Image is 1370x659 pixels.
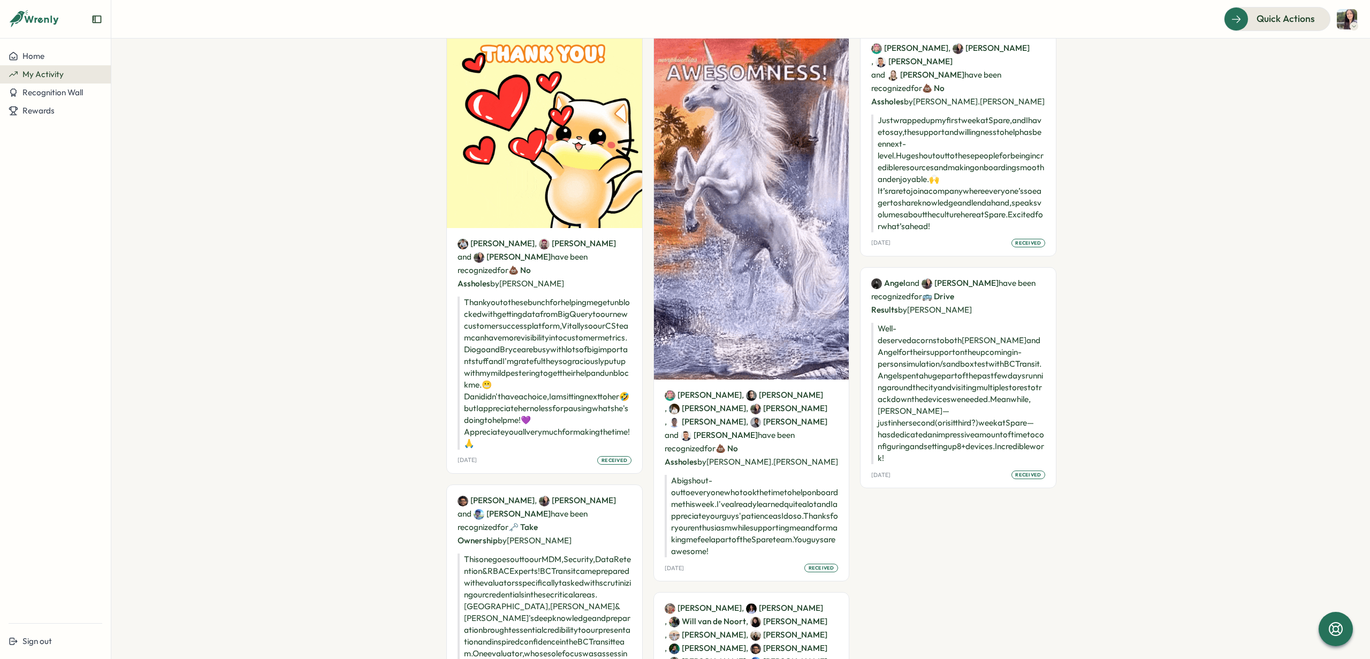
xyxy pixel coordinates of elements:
img: Cameron Stone [750,630,761,641]
img: Destani Engel [871,43,882,54]
span: , [742,388,823,402]
a: Destani Engel[PERSON_NAME] [871,42,948,54]
span: , [665,615,746,628]
img: Alina Fialho [746,390,757,401]
p: have been recognized by [PERSON_NAME] [458,237,631,290]
p: Well-deserved acorns to both [PERSON_NAME] and Angel for their support on the upcoming in-person ... [871,323,1045,464]
img: Dani Wheatley [474,252,484,263]
span: Home [22,51,44,61]
img: Angel [871,278,882,289]
p: A big shout-out to everyone who took the time to help onboard me this week. I've already learned ... [665,475,839,557]
img: Sarah McCurrach [887,70,898,81]
span: received [1015,471,1041,479]
img: Recognition Image [447,33,642,228]
a: Dani Wheatley[PERSON_NAME] [922,277,999,289]
img: Dani Wheatley [539,496,550,506]
img: Matt Savel [681,430,691,441]
span: , [746,615,827,628]
img: Recognition Image [654,33,849,380]
a: Garrett Leong[PERSON_NAME] [669,403,746,414]
p: have been recognized by [PERSON_NAME].[PERSON_NAME] [665,388,839,468]
a: James McCarthy[PERSON_NAME] [669,629,746,641]
a: Adrian Pidor[PERSON_NAME] [669,416,746,428]
button: Quick Actions [1224,7,1330,31]
span: Sign out [22,636,52,646]
p: [DATE] [871,472,890,479]
span: received [809,564,834,572]
a: Nick Milum[PERSON_NAME] [669,642,746,654]
span: , [665,628,746,641]
img: Dani Wheatley [953,43,963,54]
img: Will van de Noort [669,617,680,627]
a: Matt Savel[PERSON_NAME] [681,429,758,441]
img: Diogo Travassos [458,239,468,249]
span: , [742,601,823,615]
p: Thank you to these bunch for helping me get unblocked with getting data from BigQuery to our new ... [458,297,631,450]
p: [DATE] [665,565,684,572]
a: Kayla Paxton[PERSON_NAME] [750,616,827,627]
img: Vishal Reddy [750,417,761,428]
a: Sarah McCurrach[PERSON_NAME] [887,69,964,81]
a: Dani Wheatley[PERSON_NAME] [750,403,827,414]
span: for [911,83,922,93]
img: Kayla Paxton [750,617,761,627]
span: , [535,237,616,250]
a: Dani Wheatley[PERSON_NAME] [539,495,616,506]
img: Dustin Fennell [474,509,484,520]
button: Dani Wheatley [1337,9,1357,29]
span: and [665,429,679,441]
span: , [871,55,953,68]
span: and [458,508,471,520]
img: Destani Engel [665,390,675,401]
a: Cameron Stone[PERSON_NAME] [750,629,827,641]
span: for [704,443,716,453]
a: AngelAngel [871,277,905,289]
p: Just wrapped up my first week at Spare, and I have to say, the support and willingness to help ha... [871,115,1045,232]
span: , [746,415,827,428]
span: and [871,69,885,81]
img: Alexey Indeev [665,603,675,614]
a: Alina Fialho[PERSON_NAME] [746,389,823,401]
span: , [746,628,827,641]
img: Osama Khalid [458,496,468,506]
img: Adrian Pidor [669,417,680,428]
img: Michelle Hong [746,603,757,614]
span: for [497,265,508,275]
a: Alexey Indeev[PERSON_NAME] [665,602,742,614]
span: My Activity [22,69,64,79]
span: for [911,291,922,301]
span: Rewards [22,105,55,116]
img: Dani Wheatley [750,404,761,414]
img: Nick Milum [669,643,680,654]
span: , [746,641,827,655]
span: , [948,41,1030,55]
p: have been recognized by [PERSON_NAME] [458,494,631,547]
span: 💩 No Assholes [458,265,531,289]
span: , [746,402,827,415]
span: , [665,402,746,415]
a: Bryce McLachlan[PERSON_NAME] [539,238,616,249]
img: Garrett Leong [669,404,680,414]
img: Dani Wheatley [922,278,932,289]
img: Matt Savel [876,57,886,67]
span: , [665,641,746,655]
a: Destani Engel[PERSON_NAME] [665,389,742,401]
span: for [497,522,508,532]
span: received [1015,239,1041,247]
img: Bryce McLachlan [539,239,550,249]
a: Dani Wheatley[PERSON_NAME] [474,251,551,263]
p: [DATE] [458,457,477,464]
img: James McCarthy [669,630,680,641]
a: Osama Khalid[PERSON_NAME] [458,495,535,506]
a: Michelle Hong[PERSON_NAME] [746,602,823,614]
button: Expand sidebar [92,14,102,25]
span: and [905,277,919,289]
a: Matt Savel[PERSON_NAME] [876,56,953,67]
p: [DATE] [871,239,890,246]
p: have been recognized by [PERSON_NAME] [871,276,1045,316]
a: Dani Wheatley[PERSON_NAME] [953,42,1030,54]
a: Osama Khalid[PERSON_NAME] [750,642,827,654]
p: have been recognized by [PERSON_NAME].[PERSON_NAME] [871,41,1045,108]
span: , [535,494,616,507]
span: and [458,251,471,263]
